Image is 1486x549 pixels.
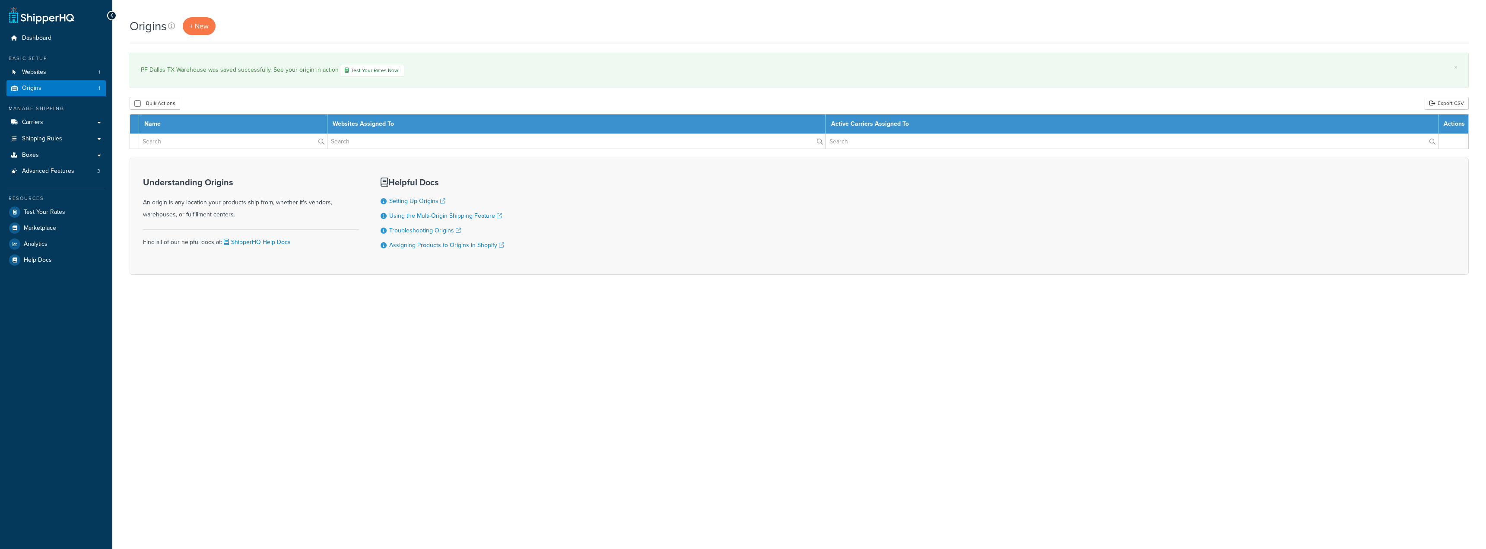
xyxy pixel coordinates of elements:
[24,209,65,216] span: Test Your Rates
[183,17,216,35] a: + New
[22,69,46,76] span: Websites
[389,197,445,206] a: Setting Up Origins
[143,229,359,248] div: Find all of our helpful docs at:
[1438,114,1469,134] th: Actions
[6,195,106,202] div: Resources
[9,6,74,24] a: ShipperHQ Home
[826,114,1438,134] th: Active Carriers Assigned To
[6,80,106,96] a: Origins 1
[381,178,504,187] h3: Helpful Docs
[6,80,106,96] li: Origins
[22,35,51,42] span: Dashboard
[98,69,100,76] span: 1
[22,168,74,175] span: Advanced Features
[139,134,327,149] input: Search
[6,105,106,112] div: Manage Shipping
[389,211,502,220] a: Using the Multi-Origin Shipping Feature
[1454,64,1457,71] a: ×
[97,168,100,175] span: 3
[130,97,180,110] button: Bulk Actions
[389,226,461,235] a: Troubleshooting Origins
[6,236,106,252] a: Analytics
[826,134,1438,149] input: Search
[24,257,52,264] span: Help Docs
[389,241,504,250] a: Assigning Products to Origins in Shopify
[143,178,359,187] h3: Understanding Origins
[6,204,106,220] a: Test Your Rates
[6,114,106,130] a: Carriers
[6,163,106,179] a: Advanced Features 3
[190,21,209,31] span: + New
[6,55,106,62] div: Basic Setup
[6,252,106,268] a: Help Docs
[139,114,327,134] th: Name
[6,147,106,163] a: Boxes
[340,64,404,77] a: Test Your Rates Now!
[22,85,41,92] span: Origins
[24,225,56,232] span: Marketplace
[6,220,106,236] a: Marketplace
[141,64,1457,77] div: PF Dallas TX Warehouse was saved successfully. See your origin in action
[327,114,826,134] th: Websites Assigned To
[222,238,291,247] a: ShipperHQ Help Docs
[6,163,106,179] li: Advanced Features
[327,134,826,149] input: Search
[6,131,106,147] a: Shipping Rules
[6,64,106,80] li: Websites
[143,178,359,221] div: An origin is any location your products ship from, whether it's vendors, warehouses, or fulfillme...
[6,30,106,46] a: Dashboard
[24,241,48,248] span: Analytics
[6,64,106,80] a: Websites 1
[22,135,62,143] span: Shipping Rules
[1425,97,1469,110] a: Export CSV
[130,18,167,35] h1: Origins
[22,119,43,126] span: Carriers
[98,85,100,92] span: 1
[22,152,39,159] span: Boxes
